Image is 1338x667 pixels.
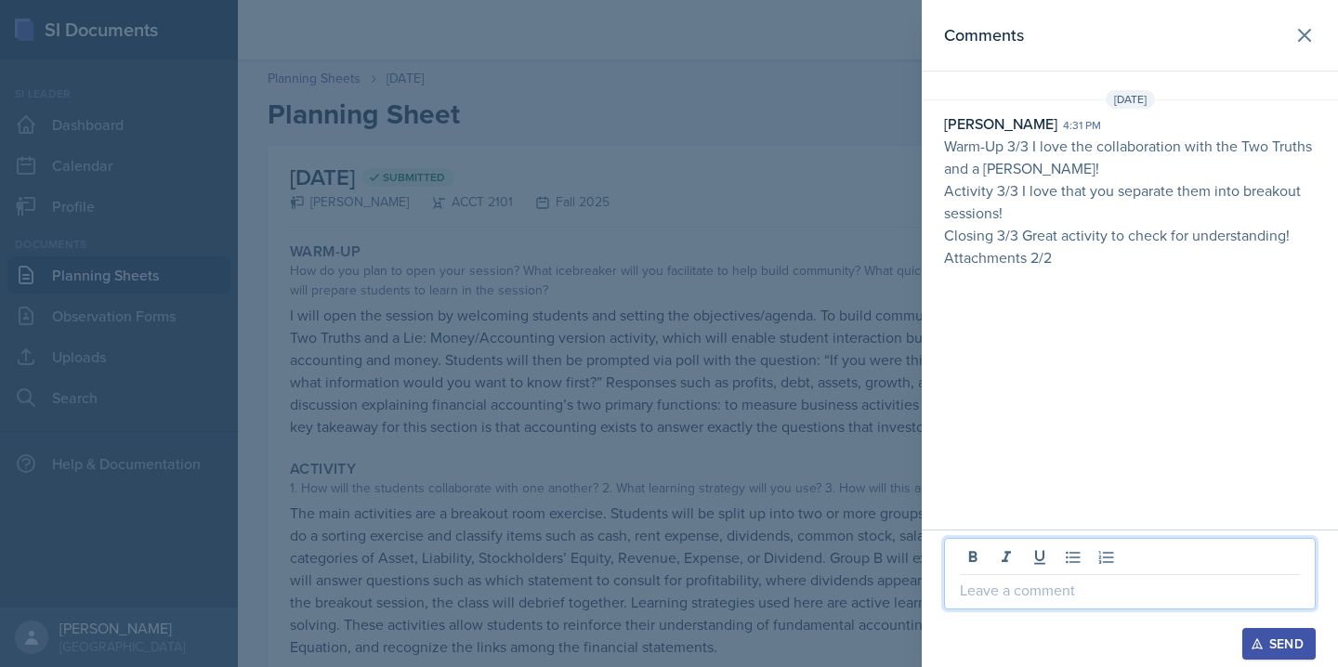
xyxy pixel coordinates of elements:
[1063,117,1101,134] div: 4:31 pm
[944,112,1057,135] div: [PERSON_NAME]
[944,224,1316,246] p: Closing 3/3 Great activity to check for understanding!
[944,135,1316,179] p: Warm-Up 3/3 I love the collaboration with the Two Truths and a [PERSON_NAME]!
[1106,90,1155,109] span: [DATE]
[1254,636,1304,651] div: Send
[1242,628,1316,660] button: Send
[944,22,1024,48] h2: Comments
[944,179,1316,224] p: Activity 3/3 I love that you separate them into breakout sessions!
[944,246,1316,268] p: Attachments 2/2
